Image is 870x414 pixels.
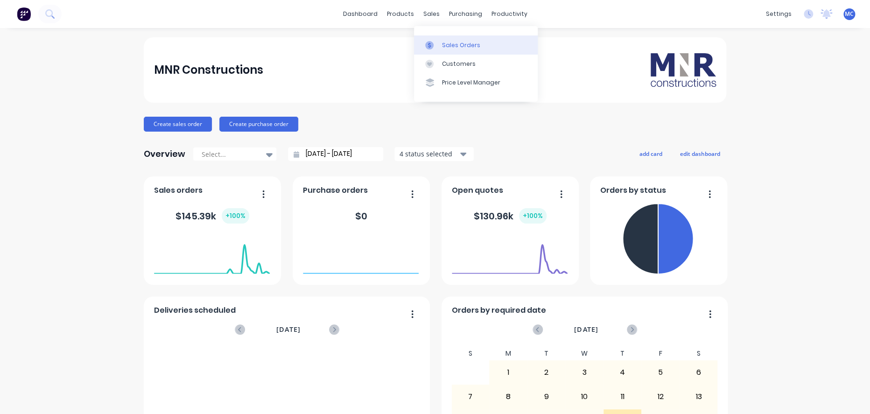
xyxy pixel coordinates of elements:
button: Create purchase order [219,117,298,132]
div: productivity [487,7,532,21]
div: F [641,347,680,360]
div: Customers [442,60,476,68]
div: 3 [566,361,603,384]
div: 7 [452,385,489,408]
div: $ 130.96k [474,208,547,224]
div: 12 [642,385,679,408]
a: Customers [414,55,538,73]
div: + 100 % [519,208,547,224]
span: MC [845,10,854,18]
span: Sales orders [154,185,203,196]
div: 2 [528,361,565,384]
div: 6 [680,361,717,384]
div: 11 [604,385,641,408]
div: S [680,347,718,360]
span: [DATE] [276,324,301,335]
div: Sales Orders [442,41,480,49]
div: 13 [680,385,717,408]
div: MNR Constructions [154,61,263,79]
a: dashboard [338,7,382,21]
div: settings [761,7,796,21]
div: W [565,347,603,360]
div: T [603,347,642,360]
button: add card [633,147,668,160]
div: 10 [566,385,603,408]
div: S [451,347,490,360]
button: Create sales order [144,117,212,132]
button: 4 status selected [394,147,474,161]
div: 4 [604,361,641,384]
span: Purchase orders [303,185,368,196]
a: Sales Orders [414,35,538,54]
a: Price Level Manager [414,73,538,92]
div: + 100 % [222,208,249,224]
div: 9 [528,385,565,408]
span: Orders by status [600,185,666,196]
div: 8 [490,385,527,408]
div: T [527,347,566,360]
div: Overview [144,145,185,163]
div: $ 145.39k [175,208,249,224]
img: MNR Constructions [651,53,716,87]
div: M [489,347,527,360]
img: Factory [17,7,31,21]
div: sales [419,7,444,21]
div: 1 [490,361,527,384]
div: purchasing [444,7,487,21]
div: 5 [642,361,679,384]
button: edit dashboard [674,147,726,160]
div: products [382,7,419,21]
div: Price Level Manager [442,78,500,87]
span: [DATE] [574,324,598,335]
span: Open quotes [452,185,503,196]
div: 4 status selected [400,149,458,159]
div: $ 0 [355,209,367,223]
